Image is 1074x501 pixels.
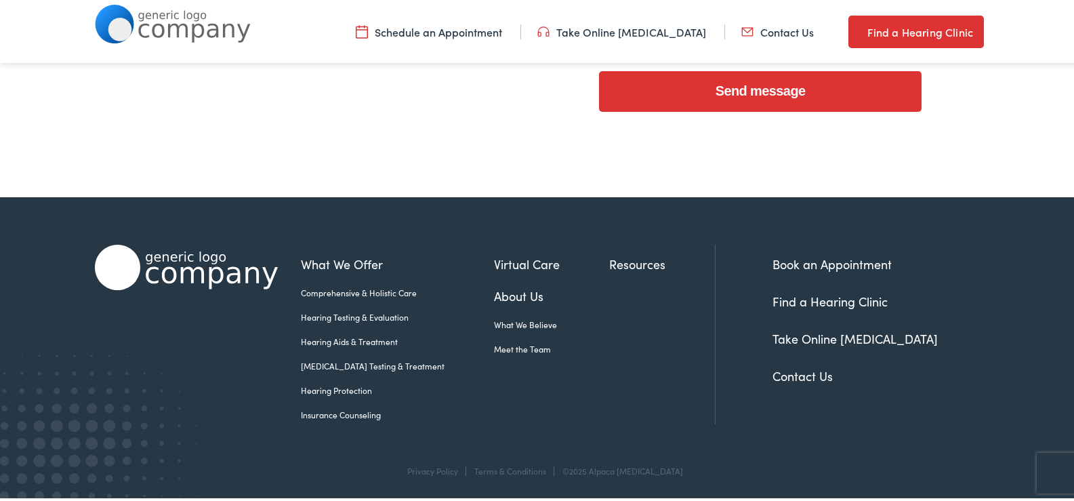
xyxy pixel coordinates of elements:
a: What We Offer [301,253,494,271]
img: utility icon [741,22,753,37]
img: utility icon [848,22,861,38]
a: Privacy Policy [408,463,459,475]
a: Meet the Team [494,341,609,353]
a: Take Online [MEDICAL_DATA] [537,22,706,37]
img: utility icon [537,22,550,37]
a: Contact Us [741,22,814,37]
a: Hearing Protection [301,382,494,395]
div: ©2025 Alpaca [MEDICAL_DATA] [556,464,684,474]
a: What We Believe [494,317,609,329]
a: Book an Appointment [772,254,892,270]
img: Alpaca Audiology [95,243,278,288]
a: Hearing Testing & Evaluation [301,309,494,321]
img: utility icon [356,22,368,37]
a: [MEDICAL_DATA] Testing & Treatment [301,358,494,370]
a: Resources [609,253,715,271]
a: Contact Us [772,365,833,382]
input: Send message [599,69,922,110]
a: Comprehensive & Holistic Care [301,285,494,297]
a: Hearing Aids & Treatment [301,334,494,346]
a: Find a Hearing Clinic [772,291,888,308]
a: Insurance Counseling [301,407,494,419]
a: Terms & Conditions [475,463,547,475]
a: Take Online [MEDICAL_DATA] [772,328,938,345]
a: About Us [494,285,609,303]
a: Schedule an Appointment [356,22,502,37]
a: Find a Hearing Clinic [848,14,984,46]
a: Virtual Care [494,253,609,271]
